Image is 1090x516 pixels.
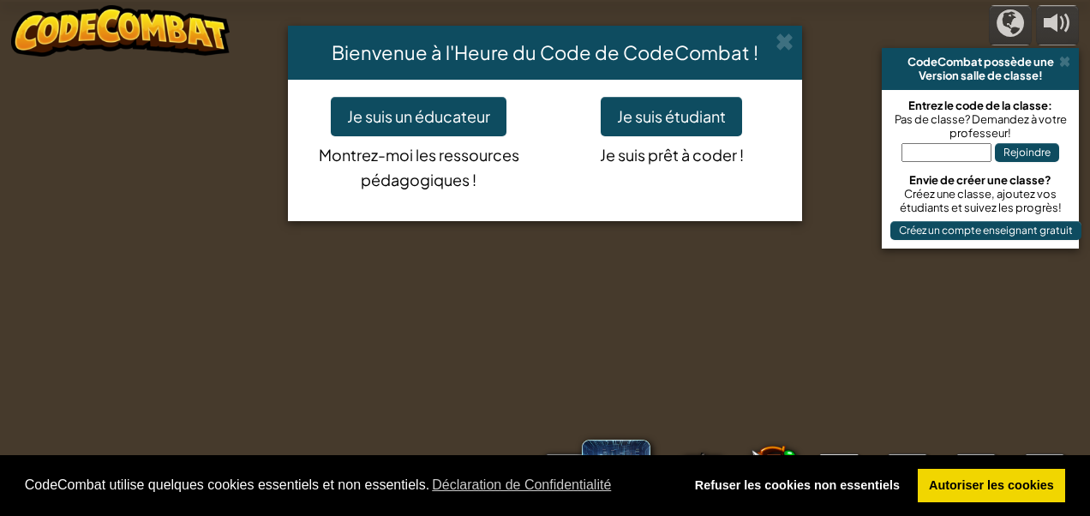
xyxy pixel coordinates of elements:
[601,97,742,136] button: Je suis étudiant
[683,469,911,503] a: deny cookies
[301,39,789,66] h4: Bienvenue à l'Heure du Code de CodeCombat !
[429,472,614,498] a: learn more about cookies
[305,136,532,192] p: Montrez-moi les ressources pédagogiques !
[331,97,506,136] button: Je suis un éducateur
[25,472,669,498] span: CodeCombat utilise quelques cookies essentiels et non essentiels.
[918,469,1066,503] a: allow cookies
[558,136,785,167] p: Je suis prêt à coder !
